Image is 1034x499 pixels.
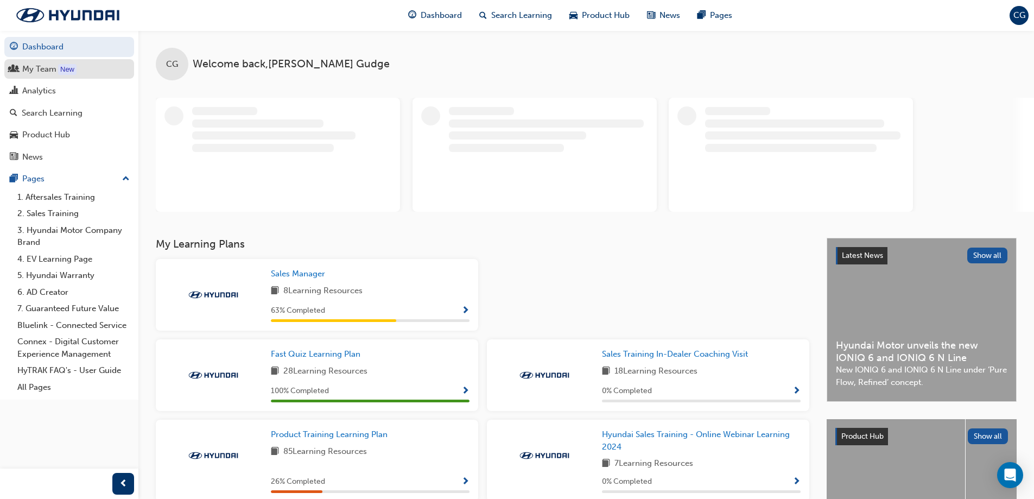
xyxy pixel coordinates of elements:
div: Analytics [22,85,56,97]
span: Hyundai Motor unveils the new IONIQ 6 and IONIQ 6 N Line [836,339,1007,364]
a: news-iconNews [638,4,689,27]
a: HyTRAK FAQ's - User Guide [13,362,134,379]
span: Product Hub [582,9,630,22]
a: Analytics [4,81,134,101]
span: Welcome back , [PERSON_NAME] Gudge [193,58,390,71]
span: Hyundai Sales Training - Online Webinar Learning 2024 [602,429,790,452]
img: Trak [183,370,243,381]
span: CG [166,58,178,71]
span: book-icon [602,365,610,378]
span: Search Learning [491,9,552,22]
span: 18 Learning Resources [614,365,697,378]
span: Product Training Learning Plan [271,429,388,439]
a: Latest NewsShow allHyundai Motor unveils the new IONIQ 6 and IONIQ 6 N LineNew IONIQ 6 and IONIQ ... [827,238,1017,402]
a: 6. AD Creator [13,284,134,301]
a: Search Learning [4,103,134,123]
span: Show Progress [461,477,470,487]
span: Product Hub [841,432,884,441]
span: 7 Learning Resources [614,457,693,471]
a: 4. EV Learning Page [13,251,134,268]
img: Trak [183,450,243,461]
a: 7. Guaranteed Future Value [13,300,134,317]
span: Pages [710,9,732,22]
span: Show Progress [792,477,801,487]
button: Show all [967,248,1008,263]
a: Product HubShow all [835,428,1008,445]
span: News [659,9,680,22]
a: 2. Sales Training [13,205,134,222]
a: guage-iconDashboard [399,4,471,27]
button: Show Progress [461,304,470,318]
button: Pages [4,169,134,189]
span: 0 % Completed [602,385,652,397]
div: Product Hub [22,129,70,141]
a: My Team [4,59,134,79]
div: Tooltip anchor [58,64,77,75]
img: Trak [515,450,574,461]
button: Show Progress [461,384,470,398]
span: up-icon [122,172,130,186]
span: 0 % Completed [602,476,652,488]
span: Fast Quiz Learning Plan [271,349,360,359]
span: search-icon [10,109,17,118]
img: Trak [5,4,130,27]
a: Product Hub [4,125,134,145]
a: pages-iconPages [689,4,741,27]
a: 1. Aftersales Training [13,189,134,206]
span: prev-icon [119,477,128,491]
button: CG [1010,6,1029,25]
span: chart-icon [10,86,18,96]
span: New IONIQ 6 and IONIQ 6 N Line under ‘Pure Flow, Refined’ concept. [836,364,1007,388]
span: pages-icon [10,174,18,184]
a: car-iconProduct Hub [561,4,638,27]
span: car-icon [569,9,578,22]
span: 28 Learning Resources [283,365,367,378]
span: Show Progress [461,306,470,316]
a: Product Training Learning Plan [271,428,392,441]
span: CG [1013,9,1025,22]
span: news-icon [647,9,655,22]
span: guage-icon [408,9,416,22]
span: people-icon [10,65,18,74]
span: 8 Learning Resources [283,285,363,298]
button: Show all [968,428,1008,444]
span: 85 Learning Resources [283,445,367,459]
button: Show Progress [461,475,470,489]
a: Sales Manager [271,268,329,280]
span: book-icon [271,365,279,378]
a: Sales Training In-Dealer Coaching Visit [602,348,752,361]
a: Fast Quiz Learning Plan [271,348,365,361]
span: 26 % Completed [271,476,325,488]
a: Latest NewsShow all [836,247,1007,264]
span: book-icon [602,457,610,471]
a: Hyundai Sales Training - Online Webinar Learning 2024 [602,428,801,453]
span: Dashboard [421,9,462,22]
span: Show Progress [461,387,470,396]
span: Show Progress [792,387,801,396]
div: Search Learning [22,107,83,119]
div: Pages [22,173,45,185]
a: 3. Hyundai Motor Company Brand [13,222,134,251]
img: Trak [515,370,574,381]
a: search-iconSearch Learning [471,4,561,27]
button: Show Progress [792,475,801,489]
a: Dashboard [4,37,134,57]
a: Connex - Digital Customer Experience Management [13,333,134,362]
span: search-icon [479,9,487,22]
div: News [22,151,43,163]
span: book-icon [271,285,279,298]
img: Trak [183,289,243,300]
button: Show Progress [792,384,801,398]
span: guage-icon [10,42,18,52]
span: car-icon [10,130,18,140]
span: news-icon [10,153,18,162]
div: My Team [22,63,56,75]
a: 5. Hyundai Warranty [13,267,134,284]
span: 63 % Completed [271,305,325,317]
h3: My Learning Plans [156,238,809,250]
a: News [4,147,134,167]
span: Sales Training In-Dealer Coaching Visit [602,349,748,359]
span: pages-icon [697,9,706,22]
